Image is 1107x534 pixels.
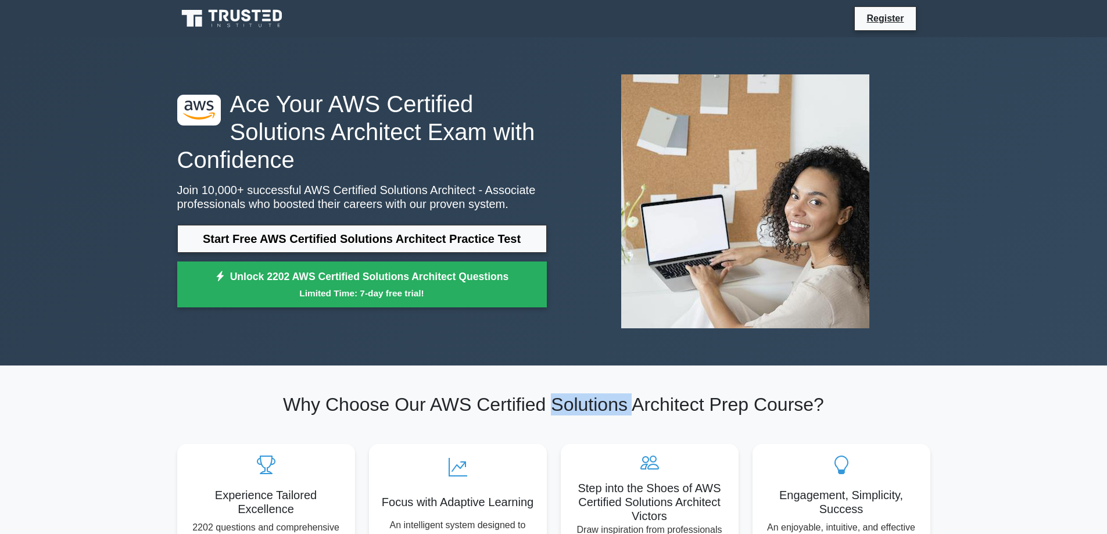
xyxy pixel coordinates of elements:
a: Register [859,11,911,26]
small: Limited Time: 7-day free trial! [192,286,532,300]
h1: Ace Your AWS Certified Solutions Architect Exam with Confidence [177,90,547,174]
h5: Step into the Shoes of AWS Certified Solutions Architect Victors [570,481,729,523]
p: Join 10,000+ successful AWS Certified Solutions Architect - Associate professionals who boosted t... [177,183,547,211]
h5: Engagement, Simplicity, Success [762,488,921,516]
h5: Focus with Adaptive Learning [378,495,538,509]
h2: Why Choose Our AWS Certified Solutions Architect Prep Course? [177,393,930,415]
a: Unlock 2202 AWS Certified Solutions Architect QuestionsLimited Time: 7-day free trial! [177,261,547,308]
h5: Experience Tailored Excellence [187,488,346,516]
a: Start Free AWS Certified Solutions Architect Practice Test [177,225,547,253]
